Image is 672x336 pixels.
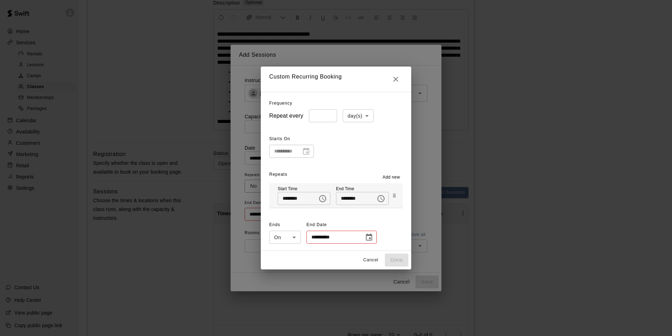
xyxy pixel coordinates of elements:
button: Choose time, selected time is 8:00 AM [316,192,330,206]
p: Start Time [278,186,330,192]
div: day(s) [343,109,374,122]
span: Ends [269,219,301,231]
span: Frequency [269,101,292,106]
p: End Time [336,186,389,192]
span: Starts On [269,133,314,145]
h6: Repeat every [269,111,303,121]
div: On [269,231,301,244]
button: Add new [380,172,403,183]
h2: Custom Recurring Booking [261,67,411,92]
span: End Date [306,219,377,231]
button: Close [389,72,403,86]
span: Add new [383,174,400,181]
span: Repeats [269,172,287,177]
button: Cancel [360,255,382,266]
button: Choose date [362,230,376,244]
button: Choose time, selected time is 5:00 PM [374,192,388,206]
